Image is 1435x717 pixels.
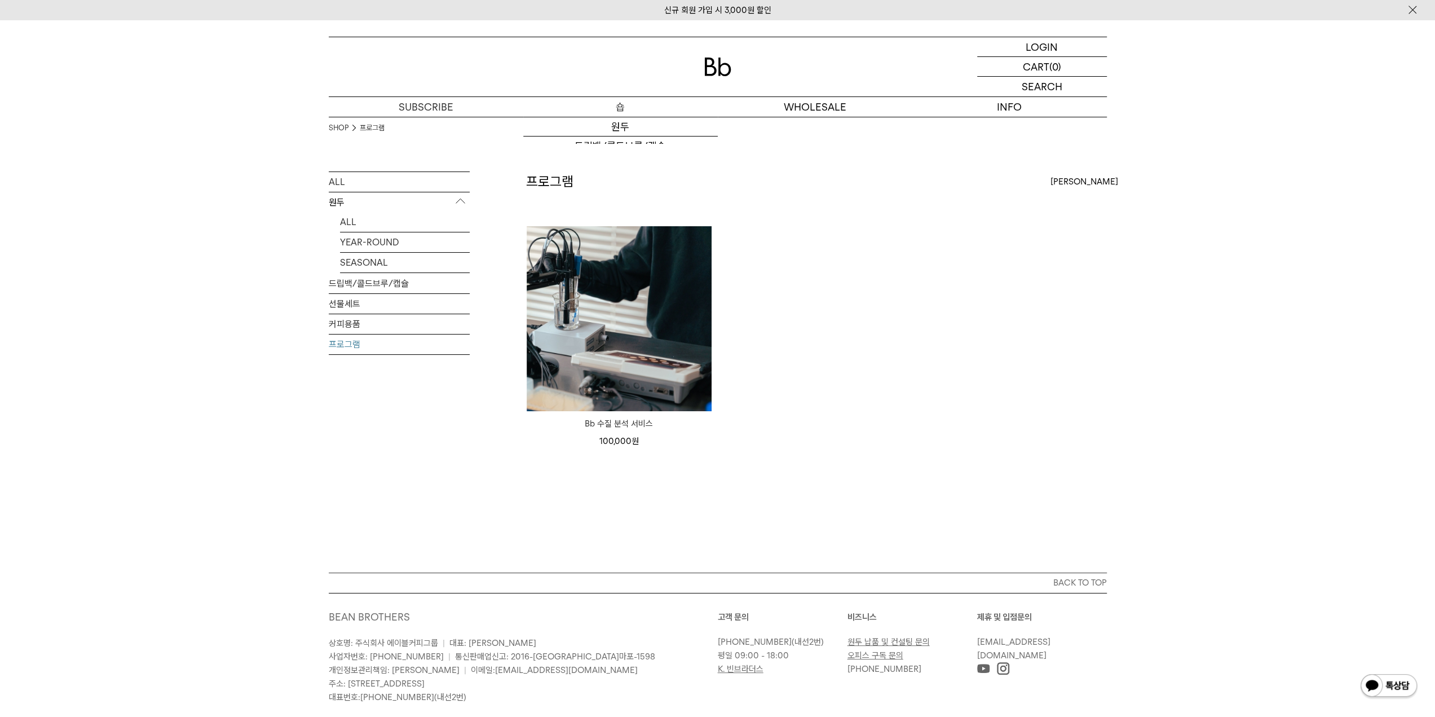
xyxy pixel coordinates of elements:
a: CART (0) [977,57,1107,77]
a: SHOP [329,122,348,134]
a: 오피스 구독 문의 [847,650,903,661]
a: 드립백/콜드브루/캡슐 [329,274,470,293]
p: 고객 문의 [718,610,847,624]
p: 비즈니스 [847,610,977,624]
a: ALL [329,172,470,192]
a: [PHONE_NUMBER] [718,637,792,647]
p: 원두 [329,192,470,213]
a: 숍 [523,97,718,117]
span: 대표번호: (내선2번) [329,692,466,702]
button: BACK TO TOP [329,573,1107,593]
p: (내선2번) [718,635,842,649]
span: 100,000 [599,436,639,446]
a: [PHONE_NUMBER] [360,692,434,702]
p: 평일 09:00 - 18:00 [718,649,842,662]
span: | [443,638,445,648]
span: [PERSON_NAME] [1050,175,1118,188]
p: WHOLESALE [718,97,912,117]
span: 이메일: [471,665,638,675]
span: 대표: [PERSON_NAME] [449,638,536,648]
a: [EMAIL_ADDRESS][DOMAIN_NAME] [495,665,638,675]
a: 선물세트 [329,294,470,314]
a: 신규 회원 가입 시 3,000원 할인 [664,5,771,15]
a: 원두 납품 및 컨설팅 문의 [847,637,930,647]
a: YEAR-ROUND [340,232,470,252]
span: 상호명: 주식회사 에이블커피그룹 [329,638,438,648]
a: [EMAIL_ADDRESS][DOMAIN_NAME] [977,637,1050,661]
a: [PHONE_NUMBER] [847,664,921,674]
p: LOGIN [1026,37,1058,56]
a: SUBSCRIBE [329,97,523,117]
span: | [464,665,466,675]
p: 제휴 및 입점문의 [977,610,1107,624]
a: 원두 [523,117,718,137]
span: | [448,652,451,662]
img: 카카오톡 채널 1:1 채팅 버튼 [1359,673,1418,700]
span: 통신판매업신고: 2016-[GEOGRAPHIC_DATA]마포-1598 [455,652,655,662]
a: Bb 수질 분석 서비스 [527,417,712,430]
a: 프로그램 [329,335,470,354]
img: Bb 수질 분석 서비스 [527,226,712,411]
a: ALL [340,212,470,232]
a: 커피용품 [329,314,470,334]
span: 개인정보관리책임: [PERSON_NAME] [329,665,460,675]
p: INFO [912,97,1107,117]
span: 원 [632,436,639,446]
a: LOGIN [977,37,1107,57]
h2: 프로그램 [526,172,573,191]
a: 드립백/콜드브루/캡슐 [523,137,718,156]
a: BEAN BROTHERS [329,611,410,623]
span: 주소: [STREET_ADDRESS] [329,679,425,689]
p: (0) [1049,57,1061,76]
a: K. 빈브라더스 [718,664,763,674]
a: 프로그램 [360,122,385,134]
p: CART [1023,57,1049,76]
p: SEARCH [1022,77,1062,96]
a: SEASONAL [340,253,470,272]
span: 사업자번호: [PHONE_NUMBER] [329,652,444,662]
img: 로고 [704,58,731,76]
